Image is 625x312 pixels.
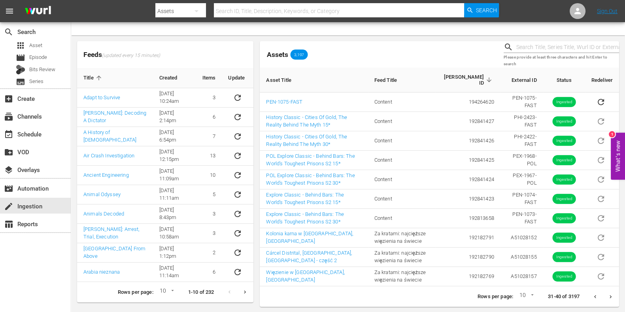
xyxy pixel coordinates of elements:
td: PHI-2422-FAST [500,131,543,151]
span: Asset is in future lineups. Remove all episodes that contain this asset before redelivering [591,118,610,124]
button: Next page [237,284,253,300]
td: PEN-1073-FAST [500,209,543,228]
span: Overlays [4,165,13,175]
button: Search [464,3,499,17]
a: Cárcel Distrital, [GEOGRAPHIC_DATA], [GEOGRAPHIC_DATA] - część 2 [266,250,352,263]
td: [DATE] 2:14pm [153,108,196,127]
span: Create [4,94,13,104]
span: VOD [4,147,13,157]
th: Items [196,68,222,88]
a: [PERSON_NAME]: Decoding A Dictator [83,110,146,123]
span: Asset [16,41,25,50]
div: 10 [516,291,535,303]
td: [DATE] 10:58am [153,224,196,243]
td: [DATE] 12:15pm [153,146,196,166]
td: 194264620 [435,93,500,112]
td: PEX-1968-POL [500,151,543,170]
td: [DATE] 10:24am [153,88,196,108]
th: Redeliver [585,68,619,93]
span: Asset is in future lineups. Remove all episodes that contain this asset before redelivering [591,273,610,279]
a: A History of [DEMOGRAPHIC_DATA] [83,129,137,143]
td: Content [368,112,435,131]
td: 13 [196,146,222,166]
a: Explore Classic - Behind Bars: The World's Toughest Prisons S2 30* [266,211,344,225]
span: Asset is in future lineups. Remove all episodes that contain this asset before redelivering [591,195,610,201]
span: Ingested [552,119,576,125]
a: Animals Decoded [83,211,124,217]
td: 3 [196,88,222,108]
span: Asset [29,42,42,49]
td: [DATE] 8:43pm [153,204,196,224]
p: 1-10 of 232 [188,289,214,296]
span: Schedule [4,130,13,139]
span: Asset is in future lineups. Remove all episodes that contain this asset before redelivering [591,137,610,143]
span: Ingested [552,157,576,163]
table: sticky table [77,68,253,282]
td: PEN-1075-FAST [500,93,543,112]
span: [PERSON_NAME] ID [442,74,494,86]
td: 192182790 [435,248,500,267]
td: 6 [196,108,222,127]
td: Za kratami: najcięższe więzienia na świecie [368,267,435,286]
td: 3 [196,204,222,224]
span: Ingested [552,177,576,183]
input: Search Title, Series Title, Wurl ID or External ID [516,42,619,53]
td: Za kratami: najcięższe więzienia na świecie [368,248,435,267]
td: PHI-2423-FAST [500,112,543,131]
span: Ingested [552,274,576,280]
td: [DATE] 1:12pm [153,243,196,263]
span: Asset is in future lineups. Remove all episodes that contain this asset before redelivering [591,253,610,259]
p: Rows per page: [478,293,513,301]
a: PEN-1075-FAST [266,99,302,105]
td: A51028155 [500,248,543,267]
span: Reports [4,219,13,229]
td: A51028152 [500,228,543,248]
a: Kolonia karna w [GEOGRAPHIC_DATA], [GEOGRAPHIC_DATA] [266,231,353,244]
img: ans4CAIJ8jUAAAAAAAAAAAAAAAAAAAAAAAAgQb4GAAAAAAAAAAAAAAAAAAAAAAAAJMjXAAAAAAAAAAAAAAAAAAAAAAAAgAT5G... [19,2,57,21]
td: Content [368,170,435,189]
span: Ingested [552,196,576,202]
span: Ingestion [4,202,13,211]
td: 7 [196,127,222,146]
a: [PERSON_NAME]: Arrest, Trial, Execution [83,226,140,240]
span: Channels [4,112,13,121]
td: Content [368,131,435,151]
span: 3,197 [290,52,308,57]
span: Ingested [552,235,576,241]
span: Ingested [552,254,576,260]
td: 192813658 [435,209,500,228]
td: Za kratami: najcięższe więzienia na świecie [368,228,435,248]
td: 192182769 [435,267,500,286]
span: Search [476,3,497,17]
span: Ingested [552,216,576,221]
td: 192841423 [435,189,500,209]
td: 5 [196,185,222,204]
a: Ancient Engineering [83,172,129,178]
span: Ingested [552,99,576,105]
td: Content [368,209,435,228]
div: 1 [609,131,615,137]
span: Asset Title [266,76,302,83]
span: Search [4,27,13,37]
p: Rows per page: [118,289,153,296]
span: Created [159,74,188,81]
td: PEN-1074-FAST [500,189,543,209]
p: Please provide at least three characters and hit Enter to search [504,54,619,67]
span: Series [29,78,43,85]
span: Bits Review [29,66,55,74]
span: Episode [29,53,47,61]
td: PEX-1967-POL [500,170,543,189]
a: Sign Out [597,8,617,14]
a: History Classic - Cities Of Gold, The Reality Behind The Myth 30* [266,134,347,147]
th: Feed Title [368,68,435,93]
th: Status [543,68,585,93]
td: Content [368,93,435,112]
td: 192841425 [435,151,500,170]
td: A51028157 [500,267,543,286]
span: (updated every 15 minutes) [102,53,160,59]
button: Previous page [587,289,603,304]
div: 10 [157,286,176,298]
span: Asset is in future lineups. Remove all episodes that contain this asset before redelivering [591,157,610,163]
td: 192182791 [435,228,500,248]
td: [DATE] 11:14am [153,263,196,282]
